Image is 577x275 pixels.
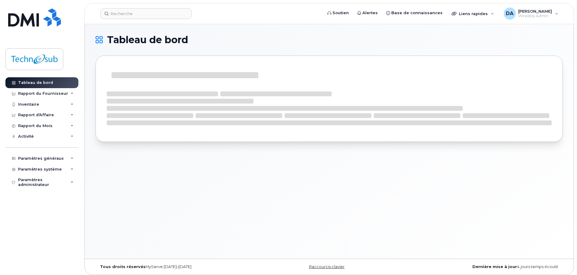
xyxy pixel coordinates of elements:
[100,264,146,269] strong: Tous droits réservés
[407,264,563,269] div: 4 jours temps écoulé
[96,264,251,269] div: MyServe [DATE]–[DATE]
[107,35,188,44] span: Tableau de bord
[472,264,517,269] strong: Dernière mise à jour
[309,264,345,269] a: Raccourcis clavier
